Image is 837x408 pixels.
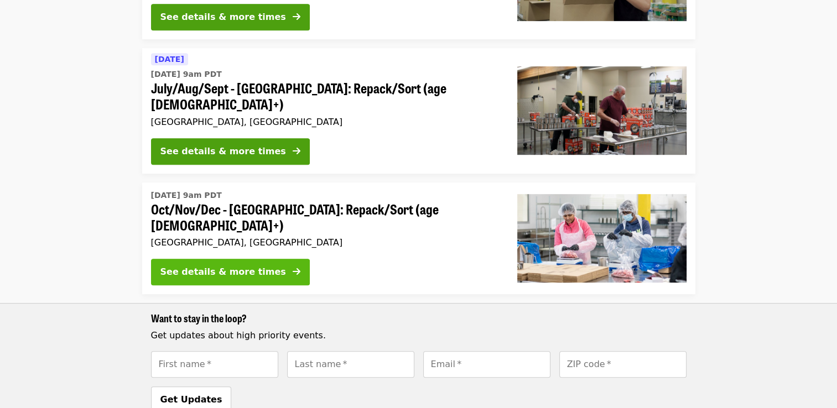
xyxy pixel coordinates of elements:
button: See details & more times [151,138,310,165]
span: July/Aug/Sept - [GEOGRAPHIC_DATA]: Repack/Sort (age [DEMOGRAPHIC_DATA]+) [151,80,500,112]
div: [GEOGRAPHIC_DATA], [GEOGRAPHIC_DATA] [151,117,500,127]
div: See details & more times [160,265,286,279]
div: [GEOGRAPHIC_DATA], [GEOGRAPHIC_DATA] [151,237,500,248]
div: See details & more times [160,11,286,24]
span: Want to stay in the loop? [151,311,247,325]
img: Oct/Nov/Dec - Beaverton: Repack/Sort (age 10+) organized by Oregon Food Bank [517,194,687,283]
input: [object Object] [559,351,687,378]
span: Oct/Nov/Dec - [GEOGRAPHIC_DATA]: Repack/Sort (age [DEMOGRAPHIC_DATA]+) [151,201,500,233]
div: See details & more times [160,145,286,158]
button: See details & more times [151,259,310,285]
i: arrow-right icon [293,266,300,277]
a: See details for "Oct/Nov/Dec - Beaverton: Repack/Sort (age 10+)" [142,182,695,295]
button: See details & more times [151,4,310,30]
time: [DATE] 9am PDT [151,69,222,80]
span: Get Updates [160,394,222,405]
input: [object Object] [151,351,278,378]
span: Get updates about high priority events. [151,330,326,341]
img: July/Aug/Sept - Portland: Repack/Sort (age 16+) organized by Oregon Food Bank [517,66,687,155]
i: arrow-right icon [293,12,300,22]
i: arrow-right icon [293,146,300,156]
a: See details for "July/Aug/Sept - Portland: Repack/Sort (age 16+)" [142,48,695,174]
span: [DATE] [155,55,184,64]
input: [object Object] [287,351,414,378]
input: [object Object] [423,351,550,378]
time: [DATE] 9am PDT [151,190,222,201]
